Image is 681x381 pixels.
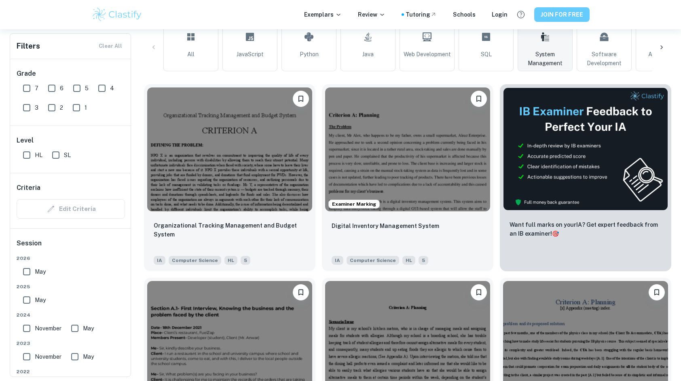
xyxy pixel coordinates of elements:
[35,84,38,93] span: 7
[510,220,662,238] p: Want full marks on your IA ? Get expert feedback from an IB examiner!
[332,221,439,230] p: Digital Inventory Management System
[500,84,671,271] a: ThumbnailWant full marks on yourIA? Get expert feedback from an IB examiner!
[492,10,508,19] a: Login
[304,10,342,19] p: Exemplars
[453,10,476,19] a: Schools
[91,6,143,23] img: Clastify logo
[17,238,125,255] h6: Session
[17,136,125,145] h6: Level
[471,284,487,300] button: Please log in to bookmark exemplars
[147,87,312,211] img: Computer Science IA example thumbnail: Organizational Tracking Management and B
[17,283,125,290] span: 2025
[17,40,40,52] h6: Filters
[241,256,250,265] span: 5
[471,91,487,107] button: Please log in to bookmark exemplars
[83,324,94,333] span: May
[362,50,374,59] span: Java
[332,256,343,265] span: IA
[347,256,399,265] span: Computer Science
[35,267,46,276] span: May
[110,84,114,93] span: 4
[521,50,569,68] span: System Management
[17,340,125,347] span: 2023
[406,10,437,19] a: Tutoring
[419,256,428,265] span: 5
[322,84,493,271] a: Examiner MarkingPlease log in to bookmark exemplarsDigital Inventory Management SystemIAComputer ...
[503,87,668,211] img: Thumbnail
[169,256,221,265] span: Computer Science
[17,311,125,319] span: 2024
[329,200,379,208] span: Examiner Marking
[60,84,63,93] span: 6
[85,103,87,112] span: 1
[154,221,306,239] p: Organizational Tracking Management and Budget System
[17,368,125,375] span: 2022
[35,324,61,333] span: November
[404,50,451,59] span: Web Development
[187,50,195,59] span: All
[85,84,89,93] span: 5
[35,352,61,361] span: November
[481,50,492,59] span: SQL
[64,151,71,160] span: SL
[534,7,590,22] button: JOIN FOR FREE
[224,256,237,265] span: HL
[649,284,665,300] button: Please log in to bookmark exemplars
[293,91,309,107] button: Please log in to bookmark exemplars
[358,10,385,19] p: Review
[17,183,40,193] h6: Criteria
[17,255,125,262] span: 2026
[300,50,319,59] span: Python
[60,103,63,112] span: 2
[35,151,42,160] span: HL
[35,103,38,112] span: 3
[237,50,264,59] span: JavaScript
[580,50,628,68] span: Software Development
[514,8,528,21] button: Help and Feedback
[17,69,125,79] h6: Grade
[144,84,315,271] a: Please log in to bookmark exemplarsOrganizational Tracking Management and Budget SystemIAComputer...
[17,199,125,219] div: Criteria filters are unavailable when searching by topic
[552,230,559,237] span: 🎯
[35,296,46,304] span: May
[325,87,490,211] img: Computer Science IA example thumbnail: Digital Inventory Management System
[402,256,415,265] span: HL
[154,256,165,265] span: IA
[293,284,309,300] button: Please log in to bookmark exemplars
[83,352,94,361] span: May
